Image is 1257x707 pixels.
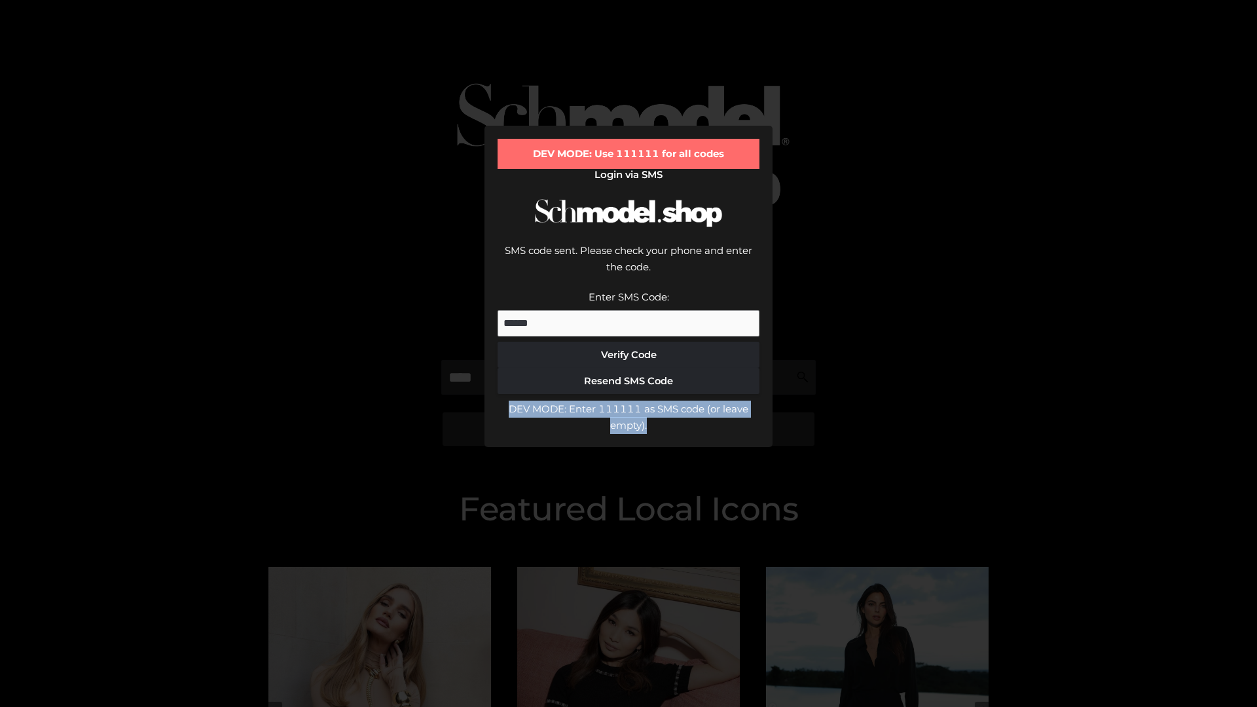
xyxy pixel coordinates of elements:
label: Enter SMS Code: [589,291,669,303]
div: SMS code sent. Please check your phone and enter the code. [498,242,759,289]
div: DEV MODE: Enter 111111 as SMS code (or leave empty). [498,401,759,434]
button: Verify Code [498,342,759,368]
h2: Login via SMS [498,169,759,181]
button: Resend SMS Code [498,368,759,394]
div: DEV MODE: Use 111111 for all codes [498,139,759,169]
img: Schmodel Logo [530,187,727,239]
